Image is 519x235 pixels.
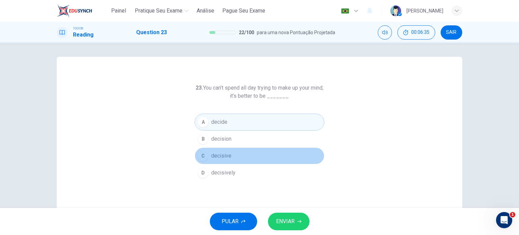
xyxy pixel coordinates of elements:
[211,118,227,126] span: decide
[195,164,324,181] button: Ddecisively
[211,152,231,160] span: decisive
[73,31,94,39] h1: Reading
[198,167,208,178] div: D
[211,169,236,177] span: decisively
[341,8,349,14] img: pt
[108,5,129,17] button: Painel
[268,213,310,230] button: ENVIAR
[57,4,108,18] a: EduSynch logo
[441,25,462,40] button: SAIR
[397,25,435,40] div: Esconder
[211,135,231,143] span: decision
[239,28,254,37] span: 22 / 100
[195,147,324,164] button: Cdecisive
[196,85,203,91] strong: 23.
[197,7,214,15] span: Análise
[406,7,443,15] div: [PERSON_NAME]
[397,25,435,40] button: 00:06:35
[73,26,83,31] span: TOEIC®
[378,25,392,40] div: Silenciar
[136,28,167,37] h1: Question 23
[222,7,265,15] span: Pague Seu Exame
[276,217,295,226] span: ENVIAR
[111,7,126,15] span: Painel
[135,7,182,15] span: Pratique seu exame
[446,30,456,35] span: SAIR
[194,5,217,17] button: Análise
[198,117,208,127] div: A
[198,134,208,144] div: B
[195,131,324,147] button: Bdecision
[496,212,512,228] iframe: Intercom live chat
[390,5,401,16] img: Profile picture
[411,30,429,35] span: 00:06:35
[57,4,92,18] img: EduSynch logo
[257,28,335,37] span: para uma nova Pontuação Projetada
[220,5,268,17] button: Pague Seu Exame
[132,5,191,17] button: Pratique seu exame
[510,212,515,217] span: 1
[210,213,257,230] button: PULAR
[195,114,324,131] button: Adecide
[195,84,324,100] h6: You can’t spend all day trying to make up your mind; it’s better to be _______.
[222,217,239,226] span: PULAR
[198,150,208,161] div: C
